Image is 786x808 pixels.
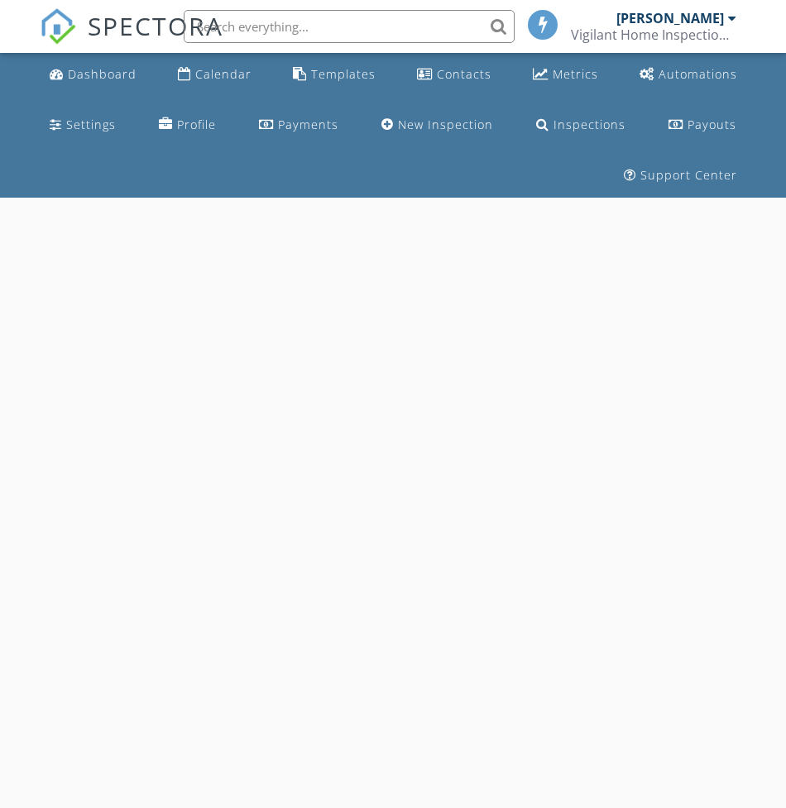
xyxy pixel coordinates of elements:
div: Dashboard [68,66,137,82]
a: Templates [286,60,382,90]
input: Search everything... [184,10,515,43]
div: Payouts [688,117,736,132]
div: Profile [177,117,216,132]
a: Dashboard [43,60,143,90]
a: Contacts [410,60,498,90]
a: Company Profile [152,110,223,141]
a: New Inspection [375,110,500,141]
div: [PERSON_NAME] [616,10,724,26]
div: Inspections [554,117,625,132]
a: Automations (Basic) [633,60,744,90]
div: Calendar [195,66,252,82]
img: The Best Home Inspection Software - Spectora [40,8,76,45]
a: Metrics [526,60,605,90]
div: New Inspection [398,117,493,132]
div: Metrics [553,66,598,82]
div: Support Center [640,167,737,183]
div: Vigilant Home Inspections LLC [571,26,736,43]
div: Payments [278,117,338,132]
a: Payments [252,110,345,141]
a: Calendar [171,60,258,90]
a: SPECTORA [40,22,223,57]
a: Settings [43,110,122,141]
span: SPECTORA [88,8,223,43]
a: Support Center [617,160,744,191]
div: Contacts [437,66,491,82]
a: Payouts [662,110,743,141]
div: Settings [66,117,116,132]
a: Inspections [530,110,632,141]
div: Automations [659,66,737,82]
div: Templates [311,66,376,82]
